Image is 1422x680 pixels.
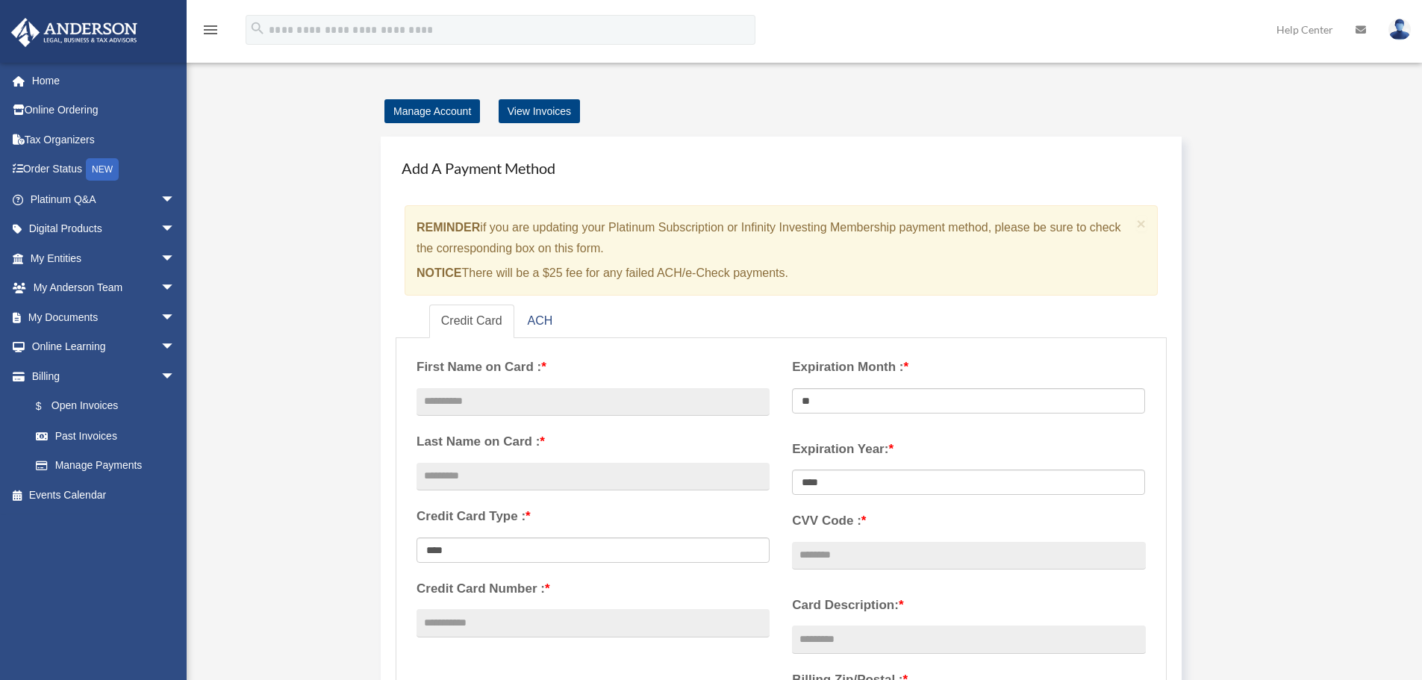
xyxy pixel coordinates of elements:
[1388,19,1411,40] img: User Pic
[417,578,770,600] label: Credit Card Number :
[417,356,770,378] label: First Name on Card :
[516,305,565,338] a: ACH
[417,266,461,279] strong: NOTICE
[417,263,1131,284] p: There will be a $25 fee for any failed ACH/e-Check payments.
[417,431,770,453] label: Last Name on Card :
[202,21,219,39] i: menu
[10,96,198,125] a: Online Ordering
[10,184,198,214] a: Platinum Q&Aarrow_drop_down
[21,421,198,451] a: Past Invoices
[10,480,198,510] a: Events Calendar
[160,302,190,333] span: arrow_drop_down
[21,451,190,481] a: Manage Payments
[792,510,1145,532] label: CVV Code :
[792,594,1145,617] label: Card Description:
[7,18,142,47] img: Anderson Advisors Platinum Portal
[21,391,198,422] a: $Open Invoices
[202,26,219,39] a: menu
[86,158,119,181] div: NEW
[417,505,770,528] label: Credit Card Type :
[1137,215,1147,232] span: ×
[249,20,266,37] i: search
[429,305,514,338] a: Credit Card
[384,99,480,123] a: Manage Account
[160,361,190,392] span: arrow_drop_down
[405,205,1158,296] div: if you are updating your Platinum Subscription or Infinity Investing Membership payment method, p...
[10,155,198,185] a: Order StatusNEW
[10,214,198,244] a: Digital Productsarrow_drop_down
[1137,216,1147,231] button: Close
[396,152,1167,184] h4: Add A Payment Method
[792,438,1145,461] label: Expiration Year:
[10,243,198,273] a: My Entitiesarrow_drop_down
[10,361,198,391] a: Billingarrow_drop_down
[792,356,1145,378] label: Expiration Month :
[160,332,190,363] span: arrow_drop_down
[10,332,198,362] a: Online Learningarrow_drop_down
[160,273,190,304] span: arrow_drop_down
[44,397,52,416] span: $
[10,125,198,155] a: Tax Organizers
[160,184,190,215] span: arrow_drop_down
[10,302,198,332] a: My Documentsarrow_drop_down
[160,214,190,245] span: arrow_drop_down
[10,273,198,303] a: My Anderson Teamarrow_drop_down
[160,243,190,274] span: arrow_drop_down
[499,99,580,123] a: View Invoices
[10,66,198,96] a: Home
[417,221,480,234] strong: REMINDER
